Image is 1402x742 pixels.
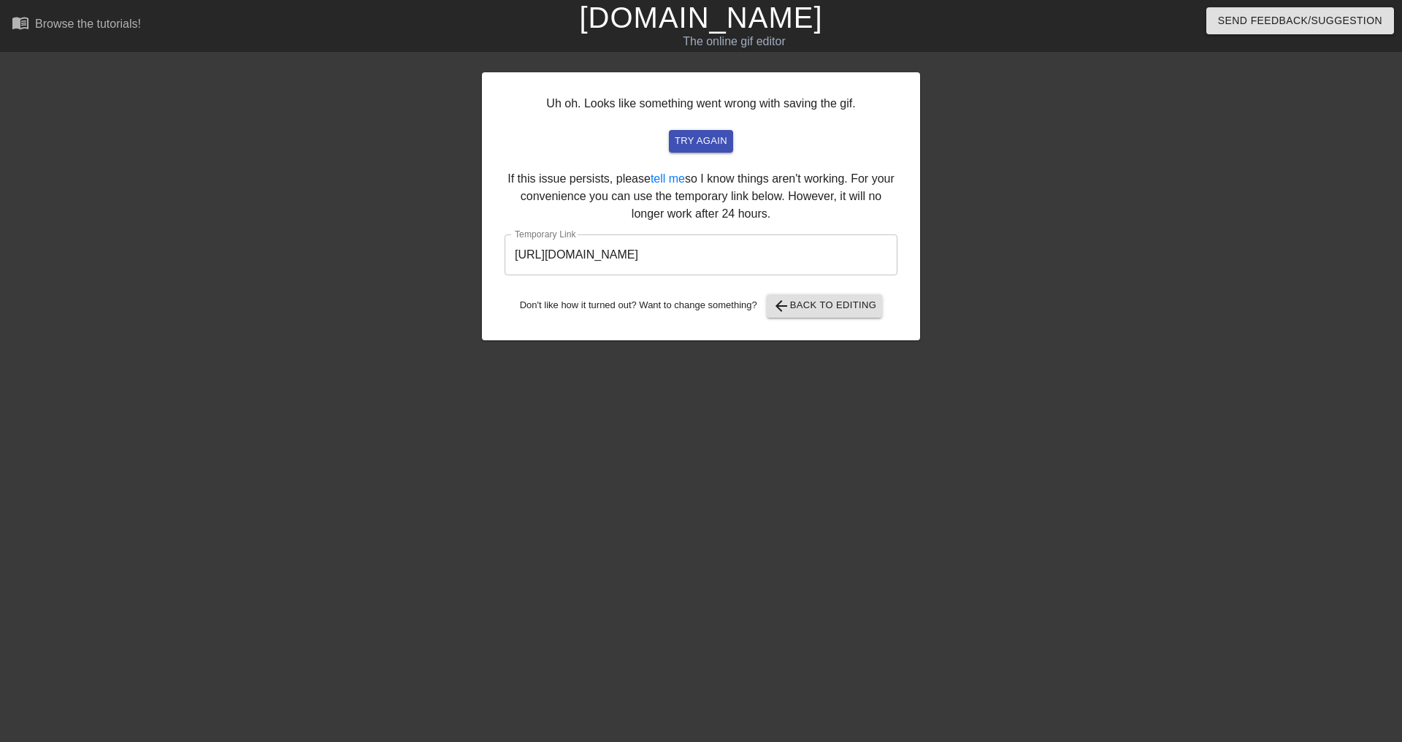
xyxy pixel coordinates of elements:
[12,14,29,31] span: menu_book
[773,297,790,315] span: arrow_back
[767,294,883,318] button: Back to Editing
[1206,7,1394,34] button: Send Feedback/Suggestion
[35,18,141,30] div: Browse the tutorials!
[579,1,822,34] a: [DOMAIN_NAME]
[669,130,733,153] button: try again
[505,234,897,275] input: bare
[475,33,994,50] div: The online gif editor
[773,297,877,315] span: Back to Editing
[482,72,920,340] div: Uh oh. Looks like something went wrong with saving the gif. If this issue persists, please so I k...
[1218,12,1382,30] span: Send Feedback/Suggestion
[675,133,727,150] span: try again
[651,172,685,185] a: tell me
[12,14,141,37] a: Browse the tutorials!
[505,294,897,318] div: Don't like how it turned out? Want to change something?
